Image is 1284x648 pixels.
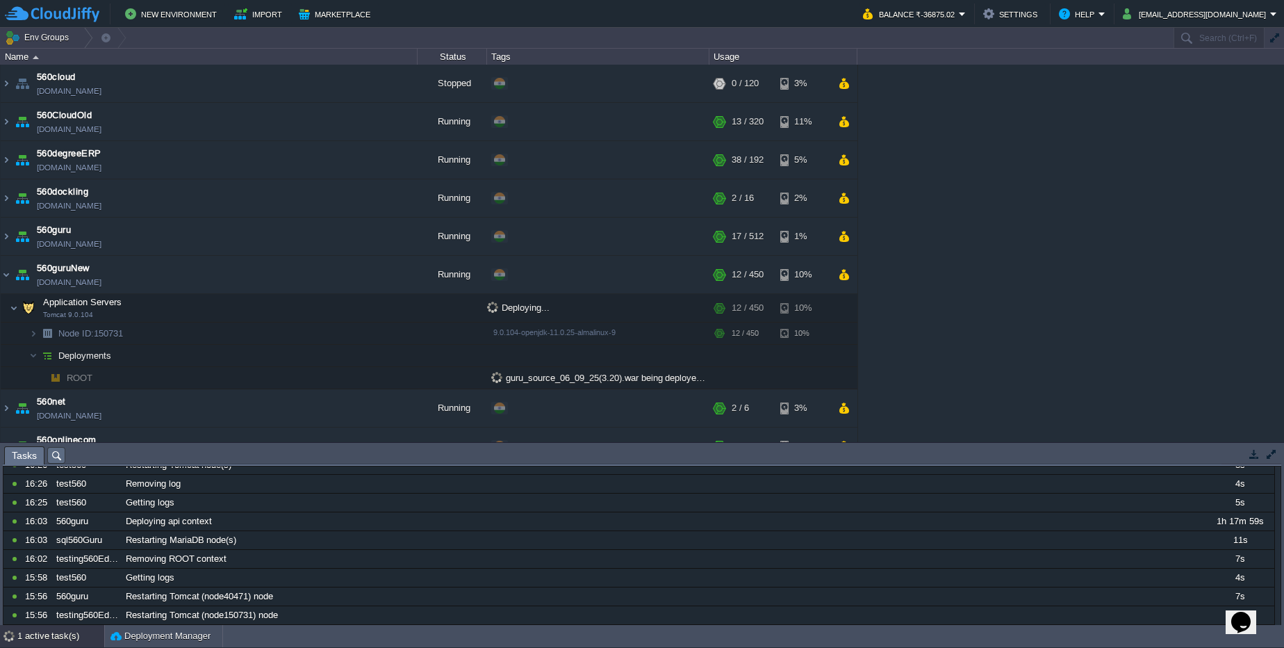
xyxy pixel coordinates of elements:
span: Deployments [57,350,113,362]
div: Tags [488,49,709,65]
div: 0 / 120 [732,65,759,102]
a: 560CloudOld [37,108,92,122]
a: Node ID:150731 [57,327,125,339]
div: Name [1,49,417,65]
div: 17 / 512 [732,218,764,255]
div: 11% [780,103,825,140]
span: 560net [37,395,66,409]
div: 15:56 [25,588,51,606]
button: New Environment [125,6,221,22]
img: AMDAwAAAACH5BAEAAAAALAAAAAABAAEAAAICRAEAOw== [1,218,12,255]
div: 10% [780,294,825,322]
img: AMDAwAAAACH5BAEAAAAALAAAAAABAAEAAAICRAEAOw== [10,294,18,322]
img: AMDAwAAAACH5BAEAAAAALAAAAAABAAEAAAICRAEAOw== [29,323,38,344]
iframe: chat widget [1226,592,1270,634]
div: 16:02 [25,550,51,568]
div: 4s [1205,569,1274,587]
img: AMDAwAAAACH5BAEAAAAALAAAAAABAAEAAAICRAEAOw== [38,367,46,389]
a: ROOT [65,372,94,384]
span: 560onlinecom [37,433,97,447]
span: 150731 [57,327,125,339]
div: test560 [53,494,121,512]
div: 15:56 [25,606,51,624]
button: Import [234,6,286,22]
div: sql560Guru [53,531,121,549]
div: Running [418,141,487,179]
span: Deploying... [487,302,550,313]
button: [EMAIL_ADDRESS][DOMAIN_NAME] [1123,6,1270,22]
div: Running [418,428,487,465]
span: Application Servers [42,296,124,308]
img: AMDAwAAAACH5BAEAAAAALAAAAAABAAEAAAICRAEAOw== [1,103,12,140]
div: 12 / 450 [732,294,764,322]
span: Removing log [126,478,181,490]
img: AMDAwAAAACH5BAEAAAAALAAAAAABAAEAAAICRAEAOw== [1,179,12,217]
a: [DOMAIN_NAME] [37,409,101,423]
button: Help [1059,6,1098,22]
span: [DOMAIN_NAME] [37,199,101,213]
div: 11s [1205,531,1274,549]
div: testing560EduBee [53,606,121,624]
span: Getting logs [126,496,174,509]
div: Running [418,103,487,140]
div: test560 [53,569,121,587]
div: 10% [780,323,825,344]
div: test560 [53,475,121,493]
div: 5% [780,141,825,179]
div: 16:03 [25,512,51,530]
div: 12 / 450 [732,256,764,293]
img: AMDAwAAAACH5BAEAAAAALAAAAAABAAEAAAICRAEAOw== [29,345,38,366]
div: Running [418,256,487,293]
span: 560cloud [37,70,76,84]
img: AMDAwAAAACH5BAEAAAAALAAAAAABAAEAAAICRAEAOw== [13,179,32,217]
div: 16:03 [25,531,51,549]
div: 10% [780,256,825,293]
div: Running [418,179,487,217]
img: AMDAwAAAACH5BAEAAAAALAAAAAABAAEAAAICRAEAOw== [13,65,32,102]
a: 560guru [37,223,71,237]
a: 560dockling [37,185,88,199]
div: 4s [1205,475,1274,493]
div: 2 / 6 [732,389,749,427]
div: 16:25 [25,494,51,512]
span: 9.0.104-openjdk-11.0.25-almalinux-9 [493,328,616,337]
img: AMDAwAAAACH5BAEAAAAALAAAAAABAAEAAAICRAEAOw== [1,256,12,293]
span: Tasks [12,447,37,464]
span: Tomcat 9.0.104 [43,311,93,319]
span: 560degreeERP [37,147,101,161]
img: AMDAwAAAACH5BAEAAAAALAAAAAABAAEAAAICRAEAOw== [1,141,12,179]
span: Restarting Tomcat (node40471) node [126,590,273,603]
div: 7s [1205,588,1274,606]
span: Restarting Tomcat (node150731) node [126,609,278,622]
div: 2% [780,179,825,217]
div: 3% [780,65,825,102]
div: 1% [780,428,825,465]
div: 8s [1205,606,1274,624]
span: Removing ROOT context [126,553,227,565]
img: CloudJiffy [5,6,99,23]
div: 7s [1205,550,1274,568]
span: Getting logs [126,572,174,584]
button: Settings [983,6,1042,22]
img: AMDAwAAAACH5BAEAAAAALAAAAAABAAEAAAICRAEAOw== [13,256,32,293]
img: AMDAwAAAACH5BAEAAAAALAAAAAABAAEAAAICRAEAOw== [13,218,32,255]
a: [DOMAIN_NAME] [37,237,101,251]
div: 560guru [53,588,121,606]
div: 2 / 16 [732,179,754,217]
img: AMDAwAAAACH5BAEAAAAALAAAAAABAAEAAAICRAEAOw== [19,294,38,322]
button: Balance ₹-36875.02 [863,6,959,22]
a: 560guruNew [37,261,90,275]
div: 560guru [53,512,121,530]
div: Running [418,389,487,427]
div: Status [418,49,486,65]
a: [DOMAIN_NAME] [37,161,101,175]
div: 3% [780,389,825,427]
a: Application ServersTomcat 9.0.104 [42,297,124,307]
div: 15:58 [25,569,51,587]
div: 16:26 [25,475,51,493]
div: 1% [780,218,825,255]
